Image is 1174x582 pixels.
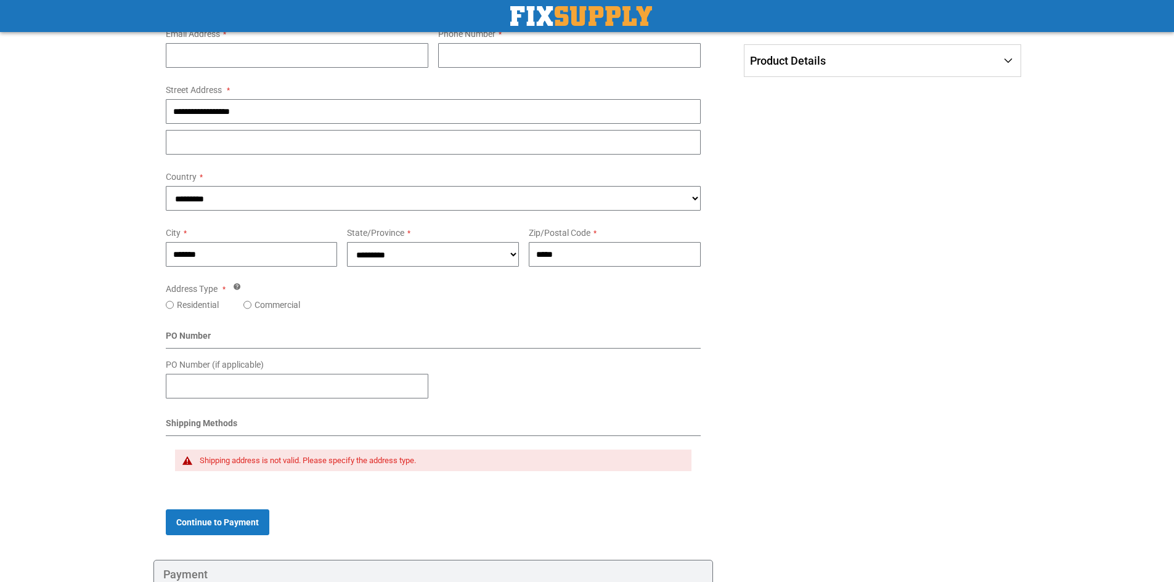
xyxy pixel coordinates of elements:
img: Fix Industrial Supply [510,6,652,26]
span: Street Address [166,85,222,95]
span: Continue to Payment [176,517,259,527]
div: Shipping Methods [166,417,701,436]
span: Product Details [750,54,826,67]
span: Country [166,172,197,182]
div: PO Number [166,329,701,349]
label: Residential [177,299,219,311]
span: State/Province [347,228,404,238]
span: Email Address [166,29,220,39]
div: Shipping address is not valid. Please specify the address type. [200,456,680,466]
span: Address Type [166,284,218,294]
button: Continue to Payment [166,509,269,535]
a: store logo [510,6,652,26]
span: PO Number (if applicable) [166,360,264,370]
span: Phone Number [438,29,495,39]
span: City [166,228,181,238]
span: Zip/Postal Code [529,228,590,238]
label: Commercial [255,299,300,311]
